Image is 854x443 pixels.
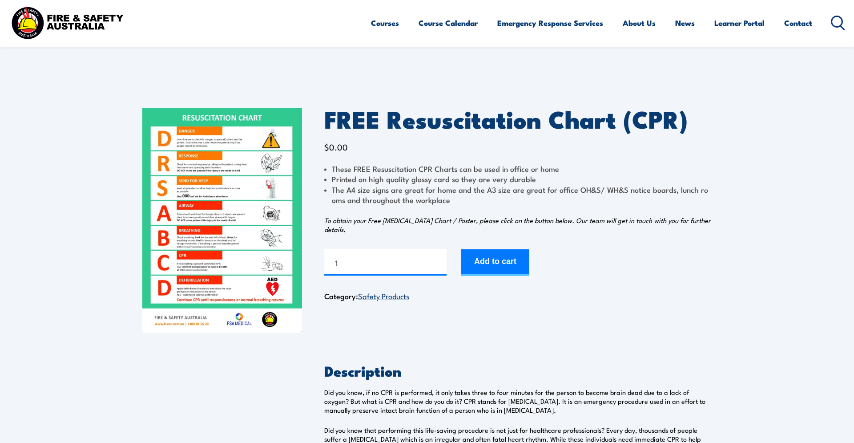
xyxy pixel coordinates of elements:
[324,388,712,415] p: Did you know, if no CPR is performed, it only takes three to four minutes for the person to becom...
[324,108,712,129] h1: FREE Resuscitation Chart (CPR)
[324,141,329,153] span: $
[714,11,765,35] a: Learner Portal
[784,11,812,35] a: Contact
[324,184,712,205] li: The A4 size signs are great for home and the A3 size are great for office OH&S/ WH&S notice board...
[324,364,712,377] h2: Description
[623,11,656,35] a: About Us
[324,215,711,234] em: To obtain your Free [MEDICAL_DATA] Chart / Poster, please click on the button below. Our team wil...
[675,11,695,35] a: News
[324,290,409,301] span: Category:
[419,11,478,35] a: Course Calendar
[324,141,348,153] bdi: 0.00
[371,11,399,35] a: Courses
[358,290,409,301] a: Safety Products
[324,174,712,184] li: Printed on high quality glossy card so they are very durable
[324,249,447,276] input: Product quantity
[461,249,529,276] button: Add to cart
[497,11,603,35] a: Emergency Response Services
[324,163,712,174] li: These FREE Resuscitation CPR Charts can be used in office or home
[142,108,302,333] img: FREE Resuscitation Chart - What are the 7 steps to CPR?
